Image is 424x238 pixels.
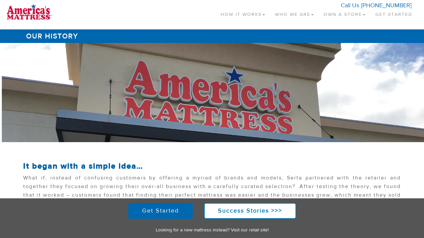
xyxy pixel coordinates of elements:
a: Own a Store [319,3,370,23]
a: Get Started [128,203,193,219]
img: logo [7,3,52,20]
p: What if, instead of confusing customers by offering a myriad of brands and models, Serta partnere... [23,174,401,211]
a: Get Started [370,3,417,23]
a: How It Works [216,3,270,23]
a: [PHONE_NUMBER] [361,2,411,9]
a: Looking for a new mattress instead? Visit our retail site! [156,227,269,233]
h2: It began with a simple idea… [23,162,401,171]
span: Call Us [341,2,359,9]
strong: Success Stories >>> [218,207,282,215]
a: Success Stories >>> [204,203,296,219]
h1: Our History [23,29,401,43]
a: Who We Are [270,3,319,23]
